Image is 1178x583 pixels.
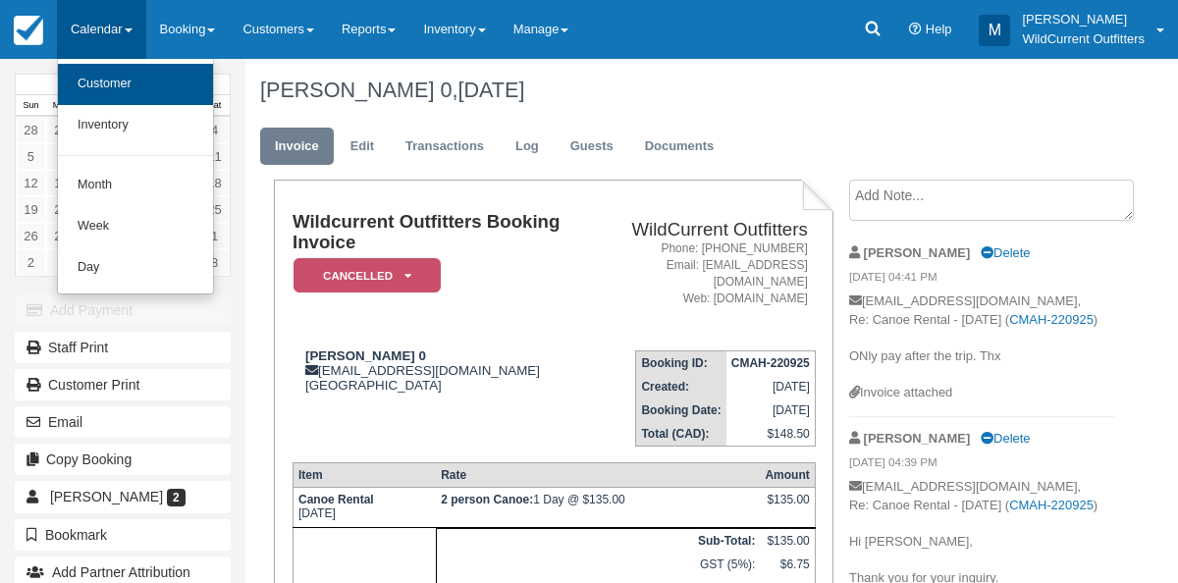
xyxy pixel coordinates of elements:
div: $135.00 [765,493,809,522]
strong: Canoe Rental [298,493,374,506]
a: Customer [58,64,213,105]
a: Transactions [391,128,499,166]
a: Delete [981,245,1030,260]
a: Day [58,247,213,289]
a: 13 [46,170,77,196]
a: 25 [199,196,230,223]
th: Booking ID: [636,351,726,376]
th: Sat [199,95,230,117]
a: Edit [336,128,389,166]
a: 12 [16,170,46,196]
a: 11 [199,143,230,170]
a: 26 [16,223,46,249]
p: WildCurrent Outfitters [1022,29,1145,49]
td: $148.50 [726,422,816,447]
td: $135.00 [760,529,815,554]
address: Phone: [PHONE_NUMBER] Email: [EMAIL_ADDRESS][DOMAIN_NAME] Web: [DOMAIN_NAME] [596,240,808,308]
strong: [PERSON_NAME] [864,431,971,446]
a: 5 [16,143,46,170]
a: 20 [46,196,77,223]
a: Invoice [260,128,334,166]
ul: Calendar [57,59,214,294]
th: Mon [46,95,77,117]
a: Guests [556,128,628,166]
span: 2 [167,489,186,506]
a: Month [58,165,213,206]
a: 18 [199,170,230,196]
div: M [979,15,1010,46]
a: 6 [46,143,77,170]
a: Log [501,128,554,166]
span: [PERSON_NAME] [50,489,163,504]
img: checkfront-main-nav-mini-logo.png [14,16,43,45]
a: [PERSON_NAME] 2 [15,481,231,512]
a: Staff Print [15,332,231,363]
th: Sun [16,95,46,117]
a: 1 [199,223,230,249]
td: $6.75 [760,553,815,576]
th: Created: [636,375,726,398]
strong: 2 person Canoe [441,493,533,506]
h1: [PERSON_NAME] 0, [260,79,1114,102]
button: Bookmark [15,519,231,551]
p: [PERSON_NAME] [1022,10,1145,29]
a: 2 [16,249,46,276]
td: [DATE] [293,488,436,528]
a: 28 [16,117,46,143]
th: Amount [760,463,815,488]
a: CMAH-220925 [1009,312,1094,327]
span: Help [926,22,952,36]
a: 8 [199,249,230,276]
div: Invoice attached [849,384,1114,402]
span: [DATE] [457,78,524,102]
em: Cancelled [294,258,441,292]
a: 27 [46,223,77,249]
a: Customer Print [15,369,231,400]
td: 1 Day @ $135.00 [436,488,760,528]
td: [DATE] [726,398,816,422]
strong: CMAH-220925 [731,356,810,370]
button: Add Payment [15,294,231,326]
th: Rate [436,463,760,488]
td: [DATE] [726,375,816,398]
a: 4 [199,117,230,143]
a: Cancelled [293,257,434,293]
a: Week [58,206,213,247]
a: CMAH-220925 [1009,498,1094,512]
a: 19 [16,196,46,223]
i: Help [909,24,922,36]
a: Inventory [58,105,213,146]
strong: [PERSON_NAME] [864,245,971,260]
th: Item [293,463,436,488]
button: Email [15,406,231,438]
a: Delete [981,431,1030,446]
div: [EMAIL_ADDRESS][DOMAIN_NAME] [GEOGRAPHIC_DATA] [293,348,588,393]
p: [EMAIL_ADDRESS][DOMAIN_NAME], Re: Canoe Rental - [DATE] ( ) ONly pay after the trip. Thx [849,292,1114,384]
th: Total (CAD): [636,422,726,447]
em: [DATE] 04:41 PM [849,269,1114,291]
h2: WildCurrent Outfitters [596,220,808,240]
a: Documents [630,128,729,166]
em: [DATE] 04:39 PM [849,454,1114,476]
a: 3 [46,249,77,276]
a: 29 [46,117,77,143]
td: GST (5%): [436,553,760,576]
h1: Wildcurrent Outfitters Booking Invoice [293,212,588,252]
th: Sub-Total: [436,529,760,554]
strong: [PERSON_NAME] 0 [305,348,426,363]
th: Booking Date: [636,398,726,422]
button: Copy Booking [15,444,231,475]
